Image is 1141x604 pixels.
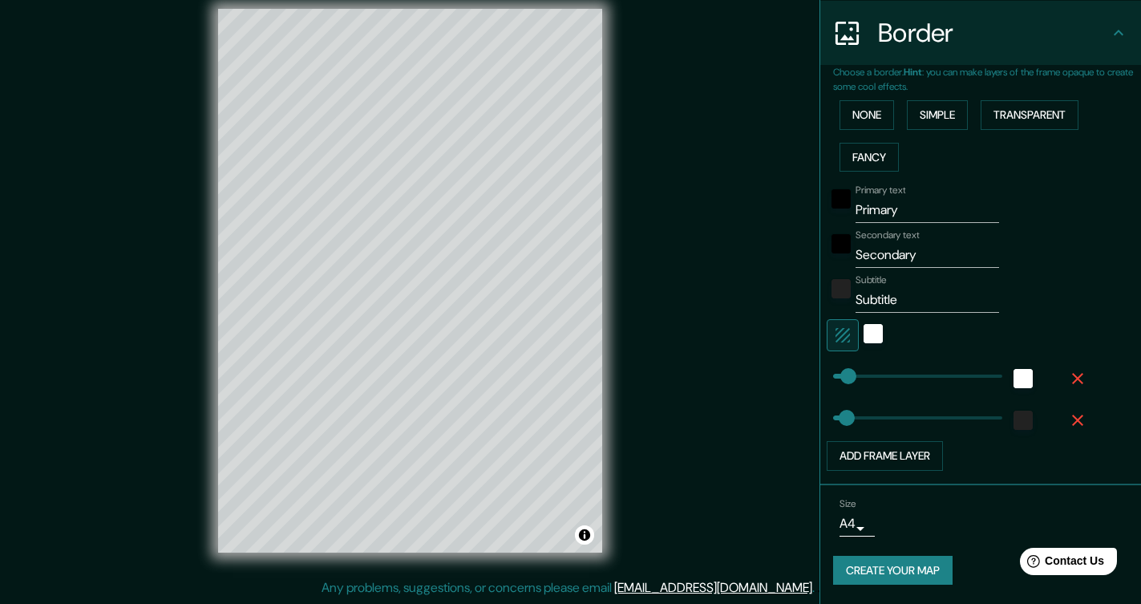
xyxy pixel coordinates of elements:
[878,17,1109,49] h4: Border
[907,100,968,130] button: Simple
[815,578,817,598] div: .
[575,525,594,545] button: Toggle attribution
[614,579,812,596] a: [EMAIL_ADDRESS][DOMAIN_NAME]
[856,184,905,197] label: Primary text
[840,497,856,510] label: Size
[856,274,887,287] label: Subtitle
[864,324,883,343] button: white
[840,143,899,172] button: Fancy
[1014,411,1033,430] button: color-222222
[831,279,851,298] button: color-222222
[856,229,920,242] label: Secondary text
[840,100,894,130] button: None
[904,66,922,79] b: Hint
[831,234,851,253] button: black
[831,189,851,209] button: black
[820,1,1141,65] div: Border
[833,556,953,586] button: Create your map
[827,441,943,471] button: Add frame layer
[840,511,875,537] div: A4
[981,100,1078,130] button: Transparent
[1014,369,1033,388] button: white
[322,578,815,598] p: Any problems, suggestions, or concerns please email .
[998,541,1123,586] iframe: Help widget launcher
[817,578,820,598] div: .
[833,65,1141,94] p: Choose a border. : you can make layers of the frame opaque to create some cool effects.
